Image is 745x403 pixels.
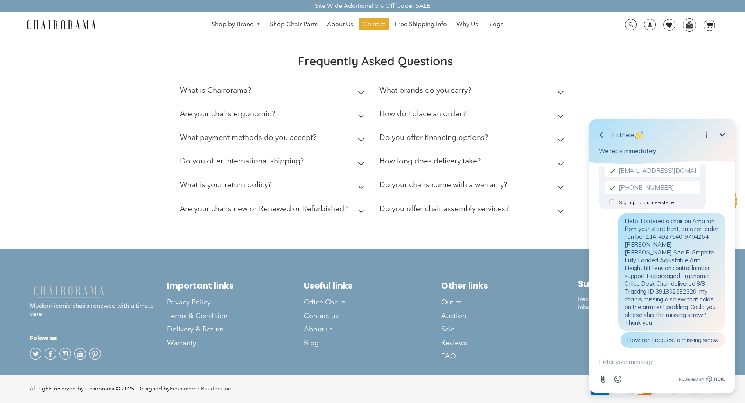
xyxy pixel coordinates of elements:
h2: Subscribe [578,279,715,289]
a: Sale [441,322,578,336]
a: Privacy Policy [167,296,304,309]
h2: Do you offer financing options? [379,133,488,142]
h2: What payment methods do you accept? [180,133,316,142]
summary: Do you offer chair assembly services? [379,199,567,222]
span: Outlet [441,298,461,307]
nav: DesktopNavigation [134,18,581,32]
h2: Important links [167,281,304,291]
h2: What is Chairorama? [180,86,251,95]
summary: How long does delivery take? [379,151,567,175]
summary: Do you offer international shipping? [180,151,368,175]
span: Reviews [441,339,467,347]
iframe: Tidio Chat [579,111,745,403]
h2: Frequently Asked Questions [180,54,571,68]
summary: How do I place an order? [379,104,567,127]
a: Shop by Brand [208,18,265,30]
a: Free Shipping Info [391,18,451,30]
span: Office Chairs [304,298,346,307]
h2: Are your chairs ergonomic? [180,109,275,118]
summary: What payment methods do you accept? [180,127,368,151]
img: chairorama [30,285,108,298]
h2: What is your return policy? [180,180,271,189]
span: About us [304,325,333,334]
summary: What is Chairorama? [180,80,368,104]
h2: How do I place an order? [379,109,466,118]
a: Why Us [452,18,482,30]
span: Auction [441,312,466,321]
summary: Do you offer financing options? [379,127,567,151]
a: Auction [441,309,578,322]
a: Contact [359,18,389,30]
span: Shop Chair Parts [270,20,318,29]
span: Delivery & Return [167,325,223,334]
a: FAQ [441,349,578,363]
img: WhatsApp_Image_2024-07-12_at_16.23.01.webp [683,19,695,30]
a: Shop Chair Parts [266,18,321,30]
h4: Folow us [30,333,167,343]
a: Terms & Condition [167,309,304,322]
span: Terms & Condition [167,312,228,321]
a: Blogs [483,18,507,30]
summary: Are your chairs new or Renewed or Refurbished? [180,199,368,222]
a: Warranty [167,336,304,349]
h2: Do your chairs come with a warranty? [379,180,507,189]
a: Blog [304,336,441,349]
a: Office Chairs [304,296,441,309]
span: Blog [304,339,319,347]
h2: What brands do you carry? [379,86,471,95]
span: Sale [441,325,455,334]
a: Reviews [441,336,578,349]
img: chairorama [22,19,101,32]
a: Contact us [304,309,441,322]
summary: What is your return policy? [180,175,368,199]
span: Contact [363,20,385,29]
p: Receive product news and updates in your inbox [578,295,715,312]
h2: Do you offer international shipping? [180,156,304,165]
span: Contact us [304,312,338,321]
span: FAQ [441,352,456,361]
span: Privacy Policy [167,298,211,307]
a: Ecommerce Builders Inc. [170,385,232,392]
h2: Are your chairs new or Renewed or Refurbished? [180,204,348,213]
span: Warranty [167,339,196,347]
summary: Do your chairs come with a warranty? [379,175,567,199]
h2: Do you offer chair assembly services? [379,204,509,213]
a: Delivery & Return [167,322,304,336]
span: About Us [327,20,353,29]
div: All rights reserved by Chairorama © 2025. Designed by [30,385,232,393]
span: Why Us [456,20,478,29]
h2: Other links [441,281,578,291]
summary: What brands do you carry? [379,80,567,104]
span: Free Shipping Info [395,20,447,29]
a: About Us [323,18,357,30]
span: Blogs [487,20,503,29]
a: Outlet [441,296,578,309]
summary: Are your chairs ergonomic? [180,104,368,127]
h2: How long does delivery take? [379,156,481,165]
a: About us [304,322,441,336]
h2: Useful links [304,281,441,291]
